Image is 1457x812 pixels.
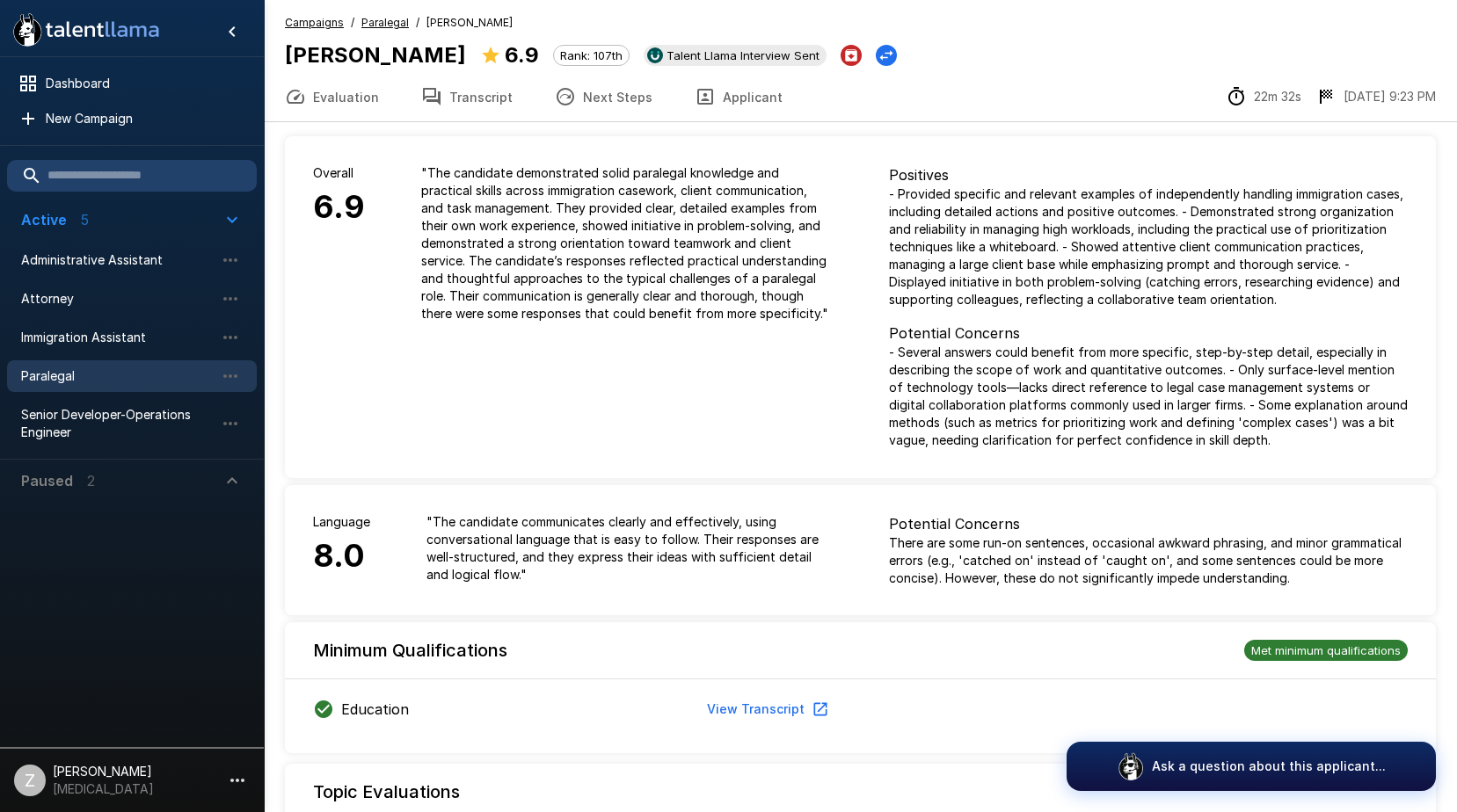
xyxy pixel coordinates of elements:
span: / [351,14,354,32]
button: Evaluation [264,72,400,121]
b: 6.9 [505,42,539,68]
span: / [416,14,419,32]
p: There are some run-on sentences, occasional awkward phrasing, and minor grammatical errors (e.g.,... [889,534,1409,587]
button: Archive Applicant [841,45,862,66]
h6: 8.0 [313,531,370,582]
button: Transcript [400,72,534,121]
p: " The candidate communicates clearly and effectively, using conversational language that is easy ... [426,513,833,584]
p: Language [313,513,370,531]
h6: Minimum Qualifications [313,636,507,664]
span: Talent Llama Interview Sent [659,48,827,62]
span: Met minimum qualifications [1244,643,1408,657]
p: - Provided specific and relevant examples of independently handling immigration cases, including ... [889,185,1409,308]
div: The date and time when the interview was completed [1315,86,1436,107]
h6: Topic Evaluations [313,778,460,806]
b: [PERSON_NAME] [285,42,466,68]
p: Potential Concerns [889,513,1409,534]
u: Campaigns [285,16,344,29]
span: Rank: 107th [554,48,629,62]
button: Ask a question about this applicant... [1067,742,1436,791]
div: View profile in UKG [644,45,827,66]
p: " The candidate demonstrated solid paralegal knowledge and practical skills across immigration ca... [421,164,833,323]
p: Education [341,699,409,720]
img: ukg_logo.jpeg [647,47,663,63]
p: Overall [313,164,365,182]
p: Positives [889,164,1409,185]
button: Change Stage [876,45,897,66]
p: 22m 32s [1254,88,1301,105]
h6: 6.9 [313,182,365,233]
p: [DATE] 9:23 PM [1344,88,1436,105]
button: View Transcript [700,693,833,726]
p: Potential Concerns [889,323,1409,344]
span: [PERSON_NAME] [426,14,513,32]
button: Applicant [674,72,804,121]
p: - Several answers could benefit from more specific, step-by-step detail, especially in describing... [889,344,1409,449]
p: Ask a question about this applicant... [1152,758,1386,775]
button: Next Steps [534,72,674,121]
div: The time between starting and completing the interview [1226,86,1301,107]
img: logo_glasses@2x.png [1117,752,1145,780]
u: Paralegal [361,16,409,29]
